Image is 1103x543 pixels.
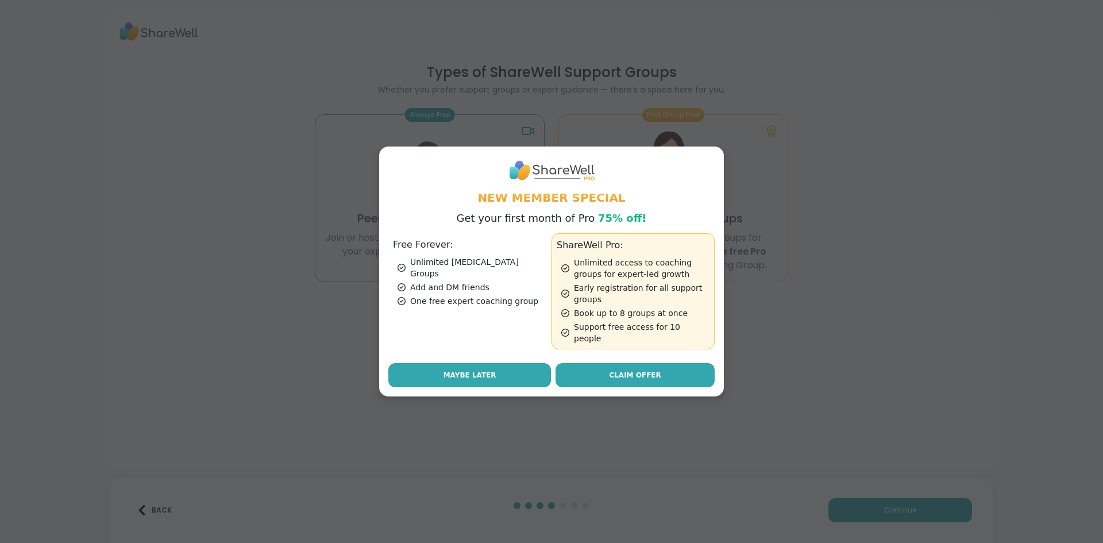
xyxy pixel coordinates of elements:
button: Maybe Later [388,363,551,387]
span: Maybe Later [443,370,496,380]
div: One free expert coaching group [398,295,547,307]
img: ShareWell Logo [508,156,595,185]
span: 75% off! [598,212,647,224]
div: Unlimited access to coaching groups for expert-led growth [561,257,709,280]
div: Add and DM friends [398,282,547,293]
p: Get your first month of Pro [457,210,647,226]
div: Support free access for 10 people [561,321,709,344]
div: Unlimited [MEDICAL_DATA] Groups [398,256,547,279]
a: Claim Offer [556,363,715,387]
h3: Free Forever: [393,238,547,252]
div: Book up to 8 groups at once [561,307,709,319]
h3: ShareWell Pro: [557,238,709,252]
div: Early registration for all support groups [561,282,709,305]
span: Claim Offer [609,370,661,380]
h1: New Member Special [388,190,715,206]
